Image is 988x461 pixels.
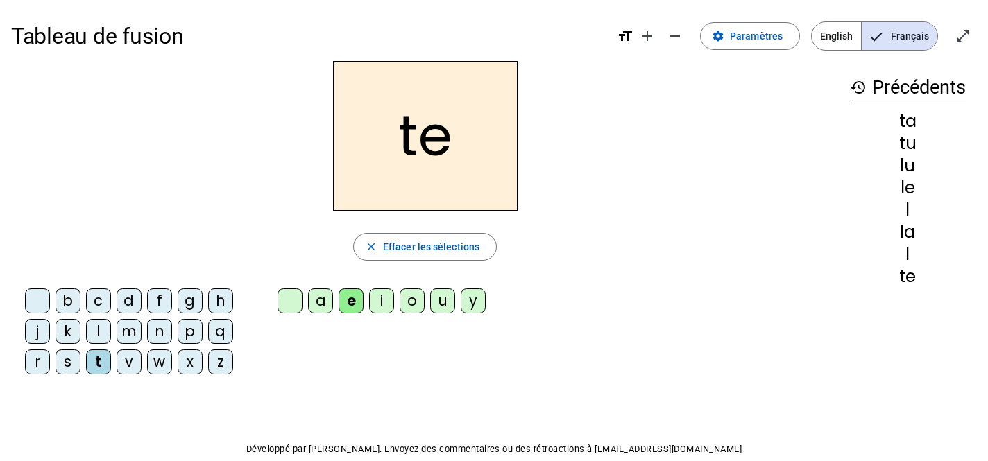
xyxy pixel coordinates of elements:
[850,72,966,103] h3: Précédents
[430,288,455,313] div: u
[117,349,142,374] div: v
[56,349,80,374] div: s
[850,202,966,218] div: l
[333,61,518,211] h2: te
[850,268,966,285] div: te
[850,79,867,96] mat-icon: history
[178,319,203,344] div: p
[365,241,377,253] mat-icon: close
[667,28,683,44] mat-icon: remove
[369,288,394,313] div: i
[11,14,606,58] h1: Tableau de fusion
[955,28,971,44] mat-icon: open_in_full
[850,113,966,130] div: ta
[56,319,80,344] div: k
[147,288,172,313] div: f
[339,288,364,313] div: e
[86,288,111,313] div: c
[208,319,233,344] div: q
[353,233,497,261] button: Effacer les sélections
[850,246,966,263] div: l
[117,319,142,344] div: m
[208,288,233,313] div: h
[86,319,111,344] div: l
[850,180,966,196] div: le
[639,28,656,44] mat-icon: add
[850,157,966,174] div: lu
[633,22,661,50] button: Augmenter la taille de la police
[147,319,172,344] div: n
[617,28,633,44] mat-icon: format_size
[949,22,977,50] button: Entrer en plein écran
[461,288,486,313] div: y
[850,135,966,152] div: tu
[117,288,142,313] div: d
[56,288,80,313] div: b
[811,21,938,51] mat-button-toggle-group: Language selection
[661,22,689,50] button: Diminuer la taille de la police
[712,30,724,42] mat-icon: settings
[383,238,479,255] span: Effacer les sélections
[147,349,172,374] div: w
[208,349,233,374] div: z
[730,28,783,44] span: Paramètres
[86,349,111,374] div: t
[25,319,50,344] div: j
[178,288,203,313] div: g
[862,22,937,50] span: Français
[178,349,203,374] div: x
[25,349,50,374] div: r
[850,224,966,241] div: la
[700,22,800,50] button: Paramètres
[308,288,333,313] div: a
[11,441,977,458] p: Développé par [PERSON_NAME]. Envoyez des commentaires ou des rétroactions à [EMAIL_ADDRESS][DOMAI...
[400,288,425,313] div: o
[812,22,861,50] span: English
